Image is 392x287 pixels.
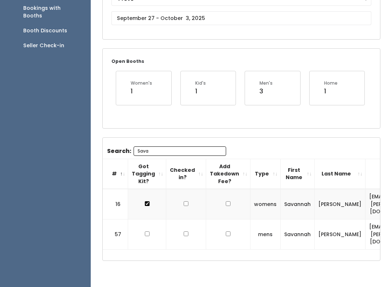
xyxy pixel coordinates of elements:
div: Men's [260,80,273,86]
th: Type: activate to sort column ascending [250,159,281,189]
input: Search: [134,146,226,156]
td: 16 [103,189,128,219]
div: Seller Check-in [23,42,64,49]
input: September 27 - October 3, 2025 [111,11,371,25]
div: Kid's [195,80,206,86]
div: 3 [260,86,273,96]
small: Open Booths [111,58,144,64]
td: 57 [103,219,128,250]
td: mens [250,219,281,250]
th: #: activate to sort column descending [103,159,128,189]
td: Savannah [281,219,315,250]
div: Women's [131,80,152,86]
td: [PERSON_NAME] [315,219,366,250]
th: Add Takedown Fee?: activate to sort column ascending [206,159,250,189]
th: First Name: activate to sort column ascending [281,159,315,189]
th: Got Tagging Kit?: activate to sort column ascending [128,159,166,189]
td: Savannah [281,189,315,219]
th: Last Name: activate to sort column ascending [315,159,366,189]
div: 1 [195,86,206,96]
label: Search: [107,146,226,156]
div: Home [324,80,338,86]
th: Checked in?: activate to sort column ascending [166,159,206,189]
td: womens [250,189,281,219]
td: [PERSON_NAME] [315,189,366,219]
div: Bookings with Booths [23,4,79,20]
div: Booth Discounts [23,27,67,35]
div: 1 [131,86,152,96]
div: 1 [324,86,338,96]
